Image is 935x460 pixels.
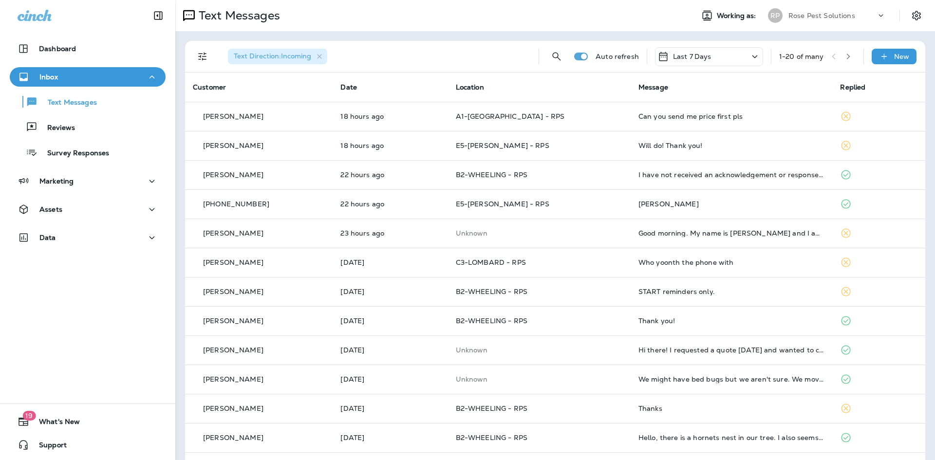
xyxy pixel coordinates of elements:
button: Filters [193,47,212,66]
div: RP [768,8,783,23]
div: Good morning. My name is Joanna Lake and I am an old customer. My tenant told me of seeing a mous... [638,229,825,237]
span: Date [340,83,357,92]
p: [PERSON_NAME] [203,171,263,179]
p: Last 7 Days [673,53,711,60]
p: This customer does not have a last location and the phone number they messaged is not assigned to... [456,229,623,237]
p: Aug 26, 2025 07:55 AM [340,346,440,354]
div: Thank you! [638,317,825,325]
p: [PERSON_NAME] [203,434,263,442]
p: [PERSON_NAME] [203,288,263,295]
p: Text Messages [195,8,280,23]
span: A1-[GEOGRAPHIC_DATA] - RPS [456,112,565,121]
button: Text Messages [10,92,166,112]
button: Assets [10,200,166,219]
p: Aug 27, 2025 11:40 AM [340,200,440,208]
span: Text Direction : Incoming [234,52,311,60]
p: Reviews [37,124,75,133]
p: Assets [39,205,62,213]
p: Aug 24, 2025 06:26 PM [340,434,440,442]
p: [PERSON_NAME] [203,317,263,325]
p: Data [39,234,56,241]
button: 19What's New [10,412,166,431]
span: What's New [29,418,80,429]
p: [PERSON_NAME] [203,142,263,149]
p: Aug 26, 2025 04:02 PM [340,288,440,295]
p: Aug 26, 2025 07:34 AM [340,375,440,383]
div: 1 - 20 of many [779,53,824,60]
p: Auto refresh [596,53,639,60]
div: Hello, there is a hornets nest in our tree. I also seems to have more spiders in the house. Can s... [638,434,825,442]
span: 19 [22,411,36,421]
p: Aug 27, 2025 11:07 AM [340,229,440,237]
button: Search Messages [547,47,566,66]
span: B2-WHEELING - RPS [456,404,527,413]
p: Rose Pest Solutions [788,12,855,19]
p: This customer does not have a last location and the phone number they messaged is not assigned to... [456,346,623,354]
span: E5-[PERSON_NAME] - RPS [456,141,549,150]
span: Message [638,83,668,92]
div: I have not received an acknowledgement or response from this email g.kaufman@rosepestcontrol.com ... [638,171,825,179]
button: Support [10,435,166,455]
p: [PERSON_NAME] [203,112,263,120]
span: Replied [840,83,865,92]
button: Reviews [10,117,166,137]
div: Hi there! I requested a quote last Thursday and wanted to check in to see if you’d be able to ass... [638,346,825,354]
div: START reminders only. [638,288,825,295]
button: Data [10,228,166,247]
p: [PERSON_NAME] [203,405,263,412]
p: Survey Responses [37,149,109,158]
div: Text Direction:Incoming [228,49,327,64]
span: B2-WHEELING - RPS [456,316,527,325]
span: B2-WHEELING - RPS [456,433,527,442]
p: Aug 25, 2025 02:35 PM [340,405,440,412]
p: [PERSON_NAME] [203,375,263,383]
div: Jazmine [638,200,825,208]
p: Marketing [39,177,74,185]
p: Aug 27, 2025 10:07 AM [340,258,440,266]
p: Aug 26, 2025 12:55 PM [340,317,440,325]
p: Aug 27, 2025 03:42 PM [340,142,440,149]
p: [PHONE_NUMBER] [203,200,269,208]
p: Text Messages [38,98,97,108]
span: Working as: [717,12,758,20]
span: B2-WHEELING - RPS [456,170,527,179]
span: E5-[PERSON_NAME] - RPS [456,200,549,208]
p: [PERSON_NAME] [203,346,263,354]
p: Dashboard [39,45,76,53]
span: C3-LOMBARD - RPS [456,258,526,267]
p: This customer does not have a last location and the phone number they messaged is not assigned to... [456,375,623,383]
div: Can you send me price first pls [638,112,825,120]
p: [PERSON_NAME] [203,258,263,266]
p: Inbox [39,73,58,81]
span: Support [29,441,67,453]
button: Survey Responses [10,142,166,163]
span: Customer [193,83,226,92]
div: Will do! Thank you! [638,142,825,149]
span: B2-WHEELING - RPS [456,287,527,296]
button: Settings [908,7,925,24]
button: Marketing [10,171,166,191]
p: Aug 27, 2025 12:17 PM [340,171,440,179]
p: [PERSON_NAME] [203,229,263,237]
button: Dashboard [10,39,166,58]
button: Collapse Sidebar [145,6,172,25]
div: Who yoonth the phone with [638,258,825,266]
div: Thanks [638,405,825,412]
p: Aug 27, 2025 03:54 PM [340,112,440,120]
span: Location [456,83,484,92]
p: New [894,53,909,60]
button: Inbox [10,67,166,87]
div: We might have bed bugs but we aren't sure. We move tomorrow and don't want to take them with us. ... [638,375,825,383]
